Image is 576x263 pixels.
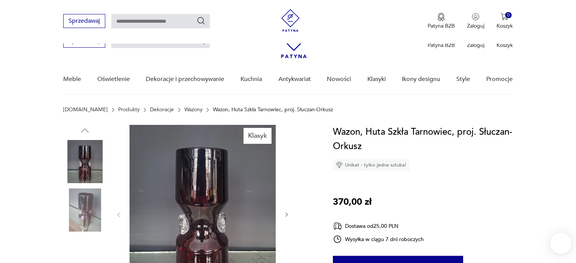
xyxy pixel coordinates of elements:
div: Dostawa od 25,00 PLN [333,221,424,231]
img: Ikona dostawy [333,221,342,231]
img: Ikona diamentu [336,162,343,168]
a: Dekoracje i przechowywanie [146,65,224,94]
button: 0Koszyk [496,13,513,30]
button: Szukaj [197,16,206,25]
a: Nowości [327,65,351,94]
a: Oświetlenie [97,65,130,94]
img: Ikonka użytkownika [472,13,479,20]
h1: Wazon, Huta Szkła Tarnowiec, proj. Słuczan-Orkusz [333,125,513,154]
a: Style [456,65,470,94]
p: Koszyk [496,42,513,49]
a: Sprzedawaj [63,39,105,44]
div: Wysyłka w ciągu 7 dni roboczych [333,235,424,244]
a: [DOMAIN_NAME] [63,107,108,113]
a: Meble [63,65,81,94]
iframe: Smartsupp widget button [550,233,571,254]
a: Klasyki [367,65,386,94]
img: Zdjęcie produktu Wazon, Huta Szkła Tarnowiec, proj. Słuczan-Orkusz [63,140,106,183]
a: Ikony designu [402,65,440,94]
p: Zaloguj [467,42,484,49]
a: Dekoracje [150,107,174,113]
img: Zdjęcie produktu Wazon, Huta Szkła Tarnowiec, proj. Słuczan-Orkusz [63,188,106,232]
button: Sprzedawaj [63,14,105,28]
button: Patyna B2B [428,13,455,30]
p: Koszyk [496,22,513,30]
p: 370,00 zł [333,195,372,209]
div: Klasyk [244,128,272,144]
div: Unikat - tylko jedna sztuka! [333,159,409,171]
a: Antykwariat [278,65,311,94]
a: Kuchnia [240,65,262,94]
a: Promocje [486,65,513,94]
div: 0 [505,12,512,19]
a: Ikona medaluPatyna B2B [428,13,455,30]
img: Patyna - sklep z meblami i dekoracjami vintage [279,9,302,32]
button: Zaloguj [467,13,484,30]
p: Zaloguj [467,22,484,30]
img: Ikona medalu [437,13,445,21]
p: Patyna B2B [428,42,455,49]
a: Sprzedawaj [63,19,105,24]
a: Wazony [184,107,203,113]
p: Wazon, Huta Szkła Tarnowiec, proj. Słuczan-Orkusz [213,107,333,113]
p: Patyna B2B [428,22,455,30]
a: Produkty [118,107,140,113]
img: Ikona koszyka [501,13,508,20]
